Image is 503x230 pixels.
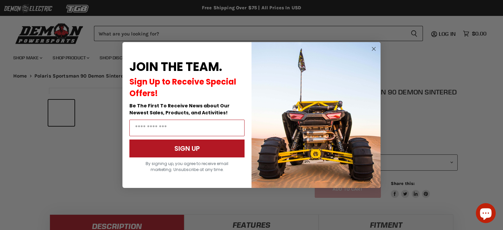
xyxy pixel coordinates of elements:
[129,140,245,157] button: SIGN UP
[129,76,236,99] span: Sign Up to Receive Special Offers!
[370,45,378,53] button: Close dialog
[129,58,222,75] span: JOIN THE TEAM.
[146,161,228,172] span: By signing up, you agree to receive email marketing. Unsubscribe at any time.
[474,203,498,225] inbox-online-store-chat: Shopify online store chat
[129,120,245,136] input: Email Address
[251,42,381,188] img: a9095488-b6e7-41ba-879d-588abfab540b.jpeg
[129,102,230,116] span: Be The First To Receive News about Our Newest Sales, Products, and Activities!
